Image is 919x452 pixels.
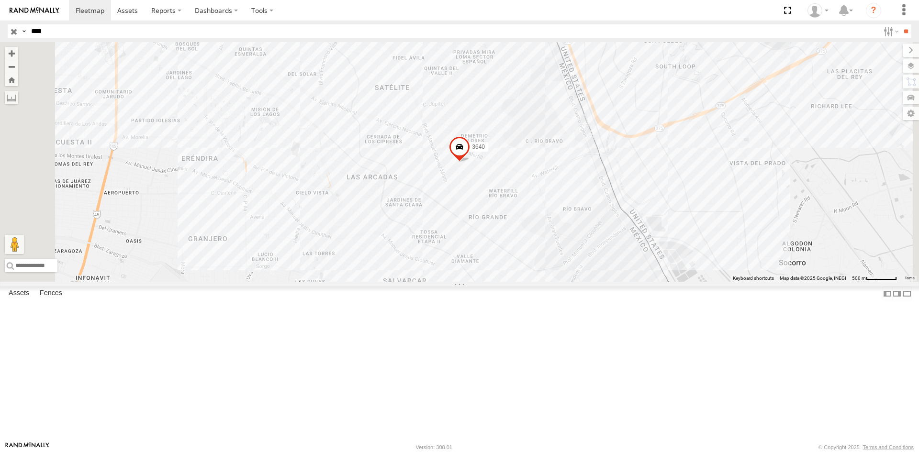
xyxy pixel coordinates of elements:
button: Map Scale: 500 m per 61 pixels [849,275,900,282]
label: Map Settings [903,107,919,120]
label: Measure [5,91,18,104]
label: Dock Summary Table to the Left [883,287,892,300]
label: Assets [4,287,34,300]
div: fernando ponce [804,3,832,18]
button: Zoom Home [5,73,18,86]
span: 500 m [852,276,866,281]
img: rand-logo.svg [10,7,59,14]
button: Drag Pegman onto the map to open Street View [5,235,24,254]
button: Zoom out [5,60,18,73]
a: Terms (opens in new tab) [905,276,915,280]
div: © Copyright 2025 - [818,444,914,450]
span: Map data ©2025 Google, INEGI [780,276,846,281]
button: Keyboard shortcuts [733,275,774,282]
label: Search Query [20,24,28,38]
a: Terms and Conditions [863,444,914,450]
div: Version: 308.01 [416,444,452,450]
button: Zoom in [5,47,18,60]
i: ? [866,3,881,18]
label: Hide Summary Table [902,287,912,300]
a: Visit our Website [5,442,49,452]
label: Dock Summary Table to the Right [892,287,902,300]
label: Search Filter Options [880,24,900,38]
label: Fences [35,287,67,300]
span: 3640 [472,143,485,150]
